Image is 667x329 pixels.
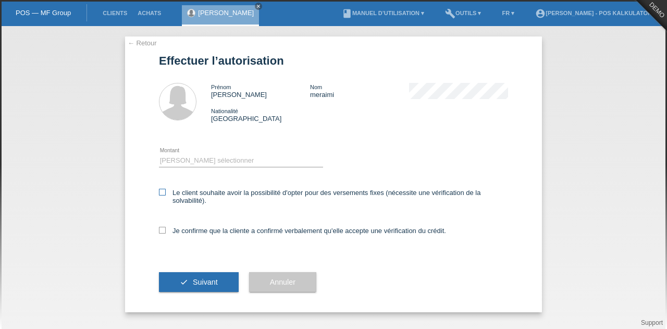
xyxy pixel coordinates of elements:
[497,10,520,16] a: FR ▾
[641,319,663,326] a: Support
[530,10,662,16] a: account_circle[PERSON_NAME] - POS Kalkulator ▾
[211,107,310,123] div: [GEOGRAPHIC_DATA]
[211,84,231,90] span: Prénom
[310,84,322,90] span: Nom
[180,278,188,286] i: check
[159,227,446,235] label: Je confirme que la cliente a confirmé verbalement qu'elle accepte une vérification du crédit.
[255,3,262,10] a: close
[440,10,486,16] a: buildOutils ▾
[310,83,409,99] div: meraimi
[249,272,316,292] button: Annuler
[445,8,455,19] i: build
[535,8,546,19] i: account_circle
[193,278,218,286] span: Suivant
[198,9,254,17] a: [PERSON_NAME]
[16,9,71,17] a: POS — MF Group
[342,8,352,19] i: book
[211,83,310,99] div: [PERSON_NAME]
[256,4,261,9] i: close
[159,189,508,204] label: Le client souhaite avoir la possibilité d'opter pour des versements fixes (nécessite une vérifica...
[159,54,508,67] h1: Effectuer l’autorisation
[159,272,239,292] button: check Suivant
[270,278,295,286] span: Annuler
[97,10,132,16] a: Clients
[128,39,157,47] a: ← Retour
[337,10,429,16] a: bookManuel d’utilisation ▾
[211,108,238,114] span: Nationalité
[132,10,166,16] a: Achats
